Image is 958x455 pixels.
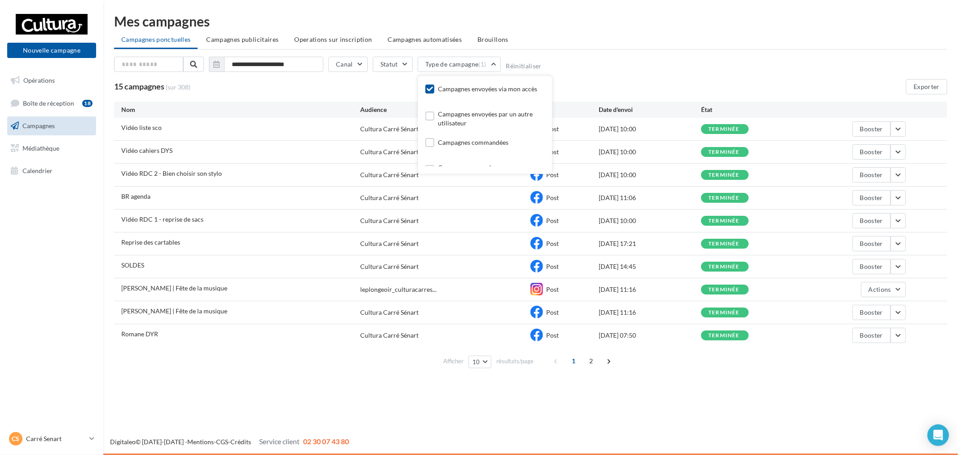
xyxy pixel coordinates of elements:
span: Post [546,125,559,133]
button: Booster [852,236,891,251]
span: Boîte de réception [23,99,74,107]
span: © [DATE]-[DATE] - - - [110,438,349,446]
div: Canal [530,105,599,114]
div: [DATE] 11:16 [599,308,701,317]
span: Post [546,263,559,270]
span: 1 [567,354,581,368]
span: Romane DYR [121,330,158,338]
span: SOLDES [121,261,144,269]
div: [DATE] 10:00 [599,147,701,156]
div: terminée [708,333,740,339]
button: Booster [852,167,891,183]
span: Service client [259,437,300,446]
span: Post [546,194,559,201]
button: Booster [852,328,891,343]
div: terminée [708,149,740,155]
span: Vidéo RDC 2 - Bien choisir son stylo [121,170,222,177]
span: 2 [584,354,599,368]
span: Post [546,308,559,316]
span: Operations sur inscription [294,36,372,43]
button: Canal [328,57,368,72]
div: Date d'envoi [599,105,701,114]
div: terminée [708,126,740,132]
span: Post [546,171,559,178]
div: [DATE] 07:50 [599,331,701,340]
a: Campagnes [5,116,98,135]
span: (sur 308) [166,83,190,92]
button: Booster [852,144,891,160]
div: [DATE] 17:21 [599,239,701,248]
span: Vidéo liste sco [121,124,162,131]
div: Cultura Carré Sénart [360,239,419,248]
div: 18 [82,100,93,107]
p: Carré Senart [26,434,86,443]
div: Cultura Carré Sénart [360,170,419,179]
a: Crédits [230,438,251,446]
div: État [701,105,803,114]
div: Audience [360,105,531,114]
div: Cultura Carré Sénart [360,216,419,225]
span: Reprise des cartables [121,238,180,246]
div: [DATE] 10:00 [599,216,701,225]
div: [DATE] 10:00 [599,125,701,134]
button: 10 [468,356,491,368]
span: Post [546,285,559,293]
button: Booster [852,305,891,320]
div: [DATE] 10:00 [599,170,701,179]
span: CS [12,434,20,443]
div: Campagnes envoyées par un autre utilisateur [438,110,545,128]
a: Opérations [5,71,98,90]
span: Calendrier [22,166,53,174]
a: Boîte de réception18 [5,94,98,113]
span: 10 [472,358,480,366]
a: Digitaleo [110,438,136,446]
span: Campagnes [22,122,55,129]
button: Statut [373,57,413,72]
button: Booster [852,121,891,137]
span: Jeremy | Fête de la musique [121,307,227,315]
span: Vidéo cahiers DYS [121,147,172,154]
span: Brouillons [477,36,508,43]
div: Mes campagnes [114,14,947,28]
div: Cultura Carré Sénart [360,147,419,156]
span: Post [546,331,559,339]
button: Type de campagne(1) [418,57,501,72]
button: Booster [852,213,891,228]
div: [DATE] 11:16 [599,285,701,294]
span: Médiathèque [22,144,59,152]
button: Booster [852,190,891,205]
div: terminée [708,287,740,293]
div: [DATE] 14:45 [599,262,701,271]
span: Jeremy | Fête de la musique [121,284,227,292]
span: 02 30 07 43 80 [303,437,349,446]
span: Afficher [443,357,464,366]
div: terminée [708,264,740,270]
span: Actions [869,285,891,293]
span: leplongeoir_culturacarres... [360,285,437,294]
div: terminée [708,218,740,224]
button: Exporter [906,79,947,94]
span: Vidéo RDC 1 - reprise de sacs [121,215,203,223]
div: Campagnes commandées [438,138,508,147]
div: terminée [708,195,740,201]
span: BR agenda [121,192,150,200]
span: Post [546,148,559,156]
button: Réinitialiser [506,62,542,70]
div: terminée [708,310,740,316]
span: Post [546,217,559,224]
div: Campagnes envoyées par mon gestionnaire [438,163,545,181]
span: (1) [478,61,486,68]
button: Actions [861,282,906,297]
button: Booster [852,259,891,274]
span: Post [546,240,559,247]
a: Mentions [187,438,214,446]
a: Calendrier [5,161,98,180]
div: terminée [708,172,740,178]
a: CGS [216,438,228,446]
a: Médiathèque [5,139,98,158]
a: CS Carré Senart [7,430,96,447]
div: Cultura Carré Sénart [360,125,419,134]
button: Nouvelle campagne [7,43,96,58]
div: Nom [121,105,360,114]
div: Cultura Carré Sénart [360,308,419,317]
